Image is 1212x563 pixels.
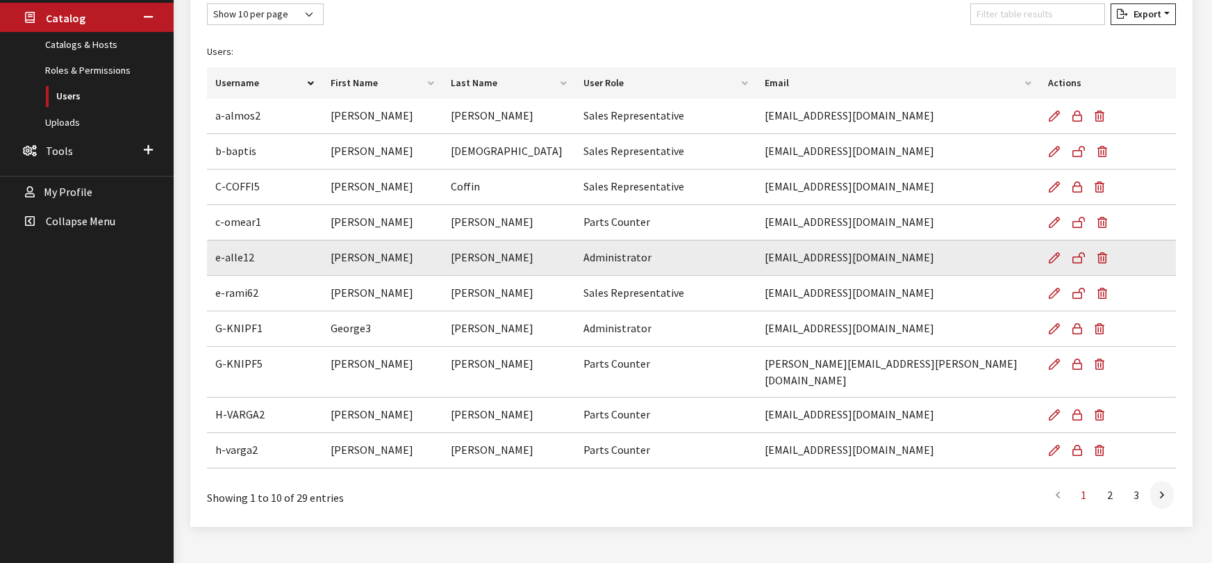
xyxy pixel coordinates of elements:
a: Edit User [1048,240,1066,275]
td: Parts Counter [575,347,756,398]
td: Coffin [442,170,575,205]
button: Delete User [1088,433,1116,468]
a: Edit User [1048,276,1066,311]
td: e-rami62 [207,276,322,311]
td: Sales Representative [575,170,756,205]
td: [PERSON_NAME] [322,240,442,276]
a: 1 [1071,481,1096,509]
td: Administrator [575,240,756,276]
span: My Profile [44,185,92,199]
th: Last Name: activate to sort column ascending [442,67,575,99]
td: [EMAIL_ADDRESS][DOMAIN_NAME] [756,99,1040,134]
div: Showing 1 to 10 of 29 entries [207,480,601,506]
td: [PERSON_NAME] [322,276,442,311]
td: [PERSON_NAME] [442,347,575,398]
td: Parts Counter [575,433,756,468]
td: [EMAIL_ADDRESS][DOMAIN_NAME] [756,276,1040,311]
button: Disable User [1066,398,1088,432]
button: Delete User [1088,398,1116,432]
td: Sales Representative [575,276,756,311]
a: Edit User [1048,311,1066,346]
td: e-alle12 [207,240,322,276]
td: [DEMOGRAPHIC_DATA] [442,134,575,170]
td: [PERSON_NAME] [322,205,442,240]
td: [PERSON_NAME] [322,99,442,134]
button: Disable User [1066,433,1088,468]
td: [PERSON_NAME] [442,398,575,433]
button: Disable User [1066,99,1088,133]
th: Actions [1040,67,1176,99]
td: b-baptis [207,134,322,170]
td: George3 [322,311,442,347]
td: c-omear1 [207,205,322,240]
a: 3 [1124,481,1149,509]
a: Edit User [1048,205,1066,240]
td: Administrator [575,311,756,347]
td: G-KNIPF1 [207,311,322,347]
th: Email: activate to sort column ascending [756,67,1040,99]
td: [EMAIL_ADDRESS][DOMAIN_NAME] [756,240,1040,276]
td: [EMAIL_ADDRESS][DOMAIN_NAME] [756,398,1040,433]
td: h-varga2 [207,433,322,468]
button: Disable User [1066,347,1088,382]
button: Enable User [1066,134,1091,169]
td: [PERSON_NAME] [442,433,575,468]
td: Sales Representative [575,99,756,134]
button: Delete User [1088,99,1116,133]
td: [PERSON_NAME] [442,311,575,347]
button: Enable User [1066,240,1091,275]
td: Sales Representative [575,134,756,170]
td: [EMAIL_ADDRESS][DOMAIN_NAME] [756,205,1040,240]
td: [PERSON_NAME] [322,347,442,398]
td: a-almos2 [207,99,322,134]
a: 2 [1097,481,1122,509]
button: Delete User [1088,170,1116,204]
td: [EMAIL_ADDRESS][DOMAIN_NAME] [756,433,1040,468]
td: [EMAIL_ADDRESS][DOMAIN_NAME] [756,311,1040,347]
td: [PERSON_NAME] [322,134,442,170]
td: [PERSON_NAME] [322,398,442,433]
button: Export [1111,3,1176,25]
td: Parts Counter [575,205,756,240]
td: [PERSON_NAME] [442,205,575,240]
span: Collapse Menu [46,214,115,228]
td: Parts Counter [575,398,756,433]
td: [PERSON_NAME] [442,276,575,311]
span: Catalog [46,11,85,25]
td: [PERSON_NAME] [322,170,442,205]
button: Delete User [1091,134,1119,169]
button: Delete User [1091,205,1119,240]
a: Edit User [1048,398,1066,432]
td: [PERSON_NAME] [322,433,442,468]
th: Username: activate to sort column descending [207,67,322,99]
caption: Users: [207,36,1176,67]
button: Delete User [1088,311,1116,346]
a: Edit User [1048,170,1066,204]
td: C-COFFI5 [207,170,322,205]
td: H-VARGA2 [207,398,322,433]
th: User Role: activate to sort column ascending [575,67,756,99]
button: Disable User [1066,311,1088,346]
a: Edit User [1048,433,1066,468]
span: Export [1128,8,1161,20]
td: [EMAIL_ADDRESS][DOMAIN_NAME] [756,170,1040,205]
input: Filter table results [970,3,1105,25]
button: Delete User [1088,347,1116,382]
button: Delete User [1091,276,1119,311]
td: [EMAIL_ADDRESS][DOMAIN_NAME] [756,134,1040,170]
span: Tools [46,144,73,158]
td: G-KNIPF5 [207,347,322,398]
a: Edit User [1048,99,1066,133]
td: [PERSON_NAME] [442,99,575,134]
button: Delete User [1091,240,1119,275]
a: Edit User [1048,347,1066,382]
button: Disable User [1066,170,1088,204]
td: [PERSON_NAME][EMAIL_ADDRESS][PERSON_NAME][DOMAIN_NAME] [756,347,1040,398]
th: First Name: activate to sort column ascending [322,67,442,99]
button: Enable User [1066,276,1091,311]
button: Enable User [1066,205,1091,240]
td: [PERSON_NAME] [442,240,575,276]
a: Edit User [1048,134,1066,169]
